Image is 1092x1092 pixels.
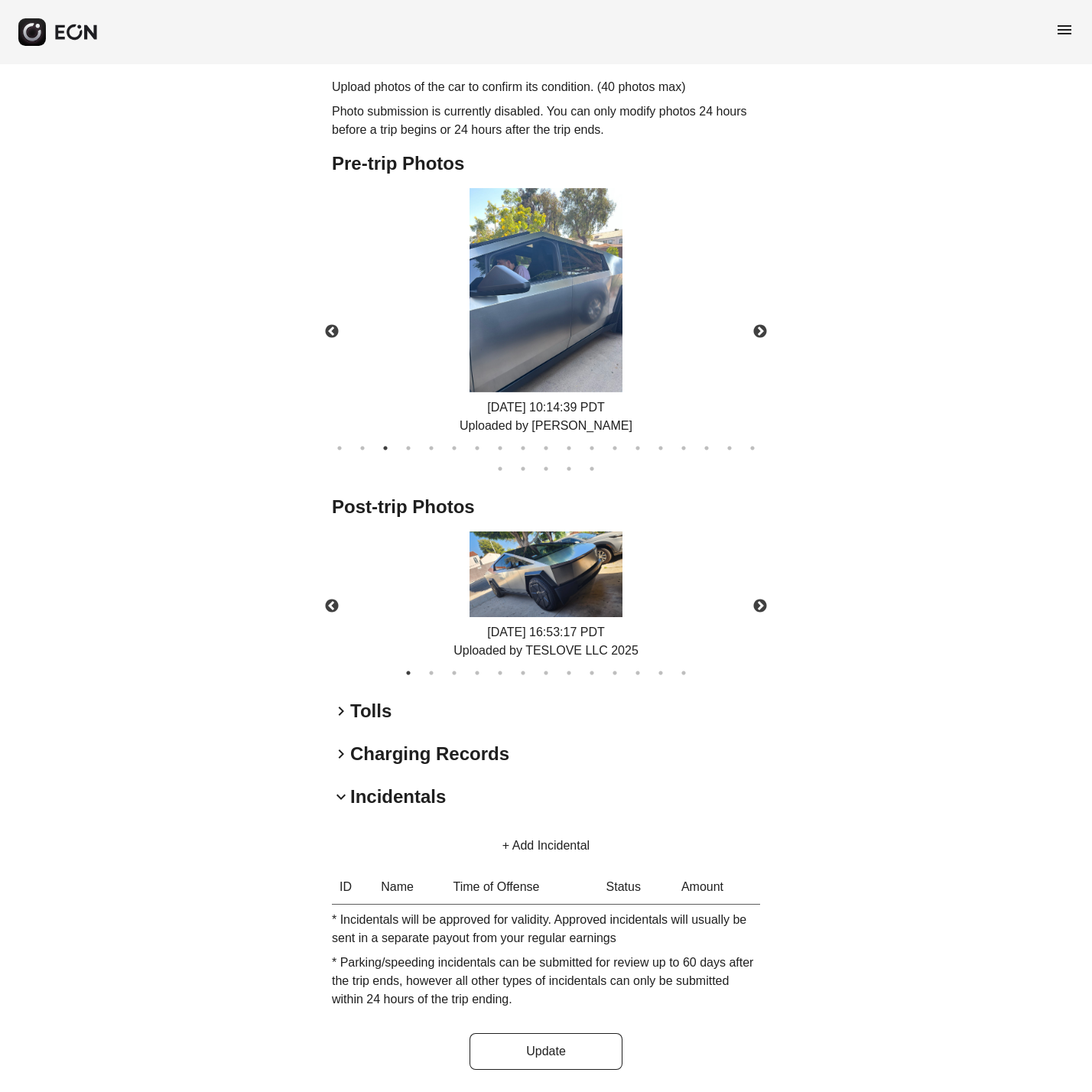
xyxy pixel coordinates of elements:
button: 2 [424,665,439,681]
button: 11 [561,440,577,456]
button: 13 [607,440,622,456]
h2: Pre-trip Photos [332,151,760,176]
div: Uploaded by TESLOVE LLC 2025 [453,642,639,660]
div: Uploaded by [PERSON_NAME] [460,417,632,435]
button: 17 [699,440,714,456]
button: 18 [722,440,737,456]
button: Previous [305,580,359,633]
img: https://fastfleet.me/rails/active_storage/blobs/redirect/eyJfcmFpbHMiOnsibWVzc2FnZSI6IkJBaHBBdzhw... [470,531,622,618]
button: 13 [676,665,691,681]
button: 6 [515,665,531,681]
p: Upload photos of the car to confirm its condition. (40 photos max) [332,78,760,96]
button: 8 [492,440,508,456]
button: 4 [401,440,416,456]
button: Update [470,1033,622,1070]
button: 4 [470,665,485,681]
p: * Incidentals will be approved for validity. Approved incidentals will usually be sent in a separ... [332,911,760,947]
button: 1 [332,440,347,456]
div: [DATE] 10:14:39 PDT [460,398,632,435]
button: 7 [470,440,485,456]
button: 24 [584,461,600,476]
button: 11 [630,665,645,681]
th: ID [332,870,373,905]
span: keyboard_arrow_down [332,788,350,806]
span: keyboard_arrow_right [332,745,350,763]
button: 5 [492,665,508,681]
button: 2 [355,440,370,456]
button: 1 [401,665,416,681]
button: Next [733,305,787,359]
th: Status [599,870,674,905]
button: 20 [492,461,508,476]
th: Time of Offense [446,870,599,905]
button: 21 [515,461,531,476]
button: 6 [447,440,462,456]
button: 5 [424,440,439,456]
button: 7 [538,665,554,681]
img: https://fastfleet.me/rails/active_storage/blobs/redirect/eyJfcmFpbHMiOnsibWVzc2FnZSI6IkJBaHBBem9u... [470,188,622,392]
button: 19 [745,440,760,456]
button: 9 [584,665,600,681]
h2: Tolls [350,699,392,723]
button: 14 [630,440,645,456]
button: 3 [378,440,393,456]
p: Photo submission is currently disabled. You can only modify photos 24 hours before a trip begins ... [332,102,760,139]
p: * Parking/speeding incidentals can be submitted for review up to 60 days after the trip ends, how... [332,954,760,1009]
button: 22 [538,461,554,476]
button: 15 [653,440,668,456]
th: Name [373,870,445,905]
button: 16 [676,440,691,456]
h2: Incidentals [350,785,446,809]
button: Previous [305,305,359,359]
button: 12 [653,665,668,681]
button: 3 [447,665,462,681]
button: 10 [538,440,554,456]
h2: Charging Records [350,742,509,766]
div: [DATE] 16:53:17 PDT [453,623,639,660]
button: 10 [607,665,622,681]
button: + Add Incidental [484,827,608,864]
span: menu [1055,21,1074,39]
button: 8 [561,665,577,681]
span: keyboard_arrow_right [332,702,350,720]
th: Amount [674,870,760,905]
h2: Post-trip Photos [332,495,760,519]
button: Next [733,580,787,633]
button: 9 [515,440,531,456]
button: 23 [561,461,577,476]
button: 12 [584,440,600,456]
